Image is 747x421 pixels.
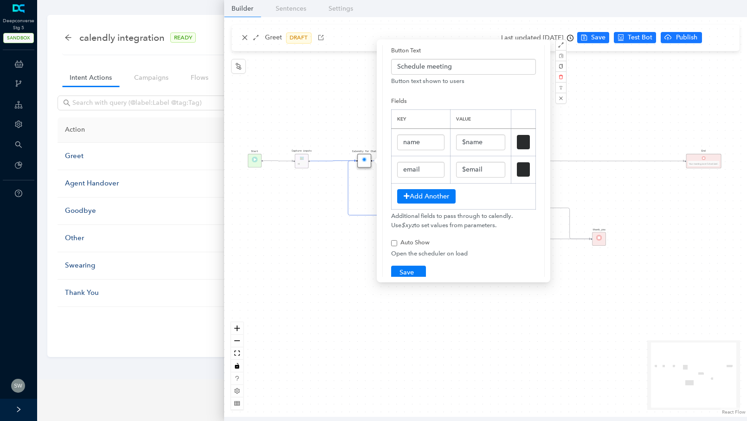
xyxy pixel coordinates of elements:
a: Flows [183,69,216,86]
g: Edge from d5973bb2-ed9a-ffae-fe2c-657fe8f3e034 to 7947d6f0-6a6a-c385-4a96-20b8e43ad85e [373,156,419,165]
div: Open the scheduler on load [391,249,536,258]
div: Agent Handover [65,178,242,189]
th: Action [58,117,250,143]
pre: Capture inputs [292,149,312,153]
div: EndEndYour meeting is not Scheduled. [686,154,721,169]
a: Parameters [223,69,271,86]
g: Edge from 7947d6f0-6a6a-c385-4a96-20b8e43ad85e to 138eb1d2-269f-eac6-f6a0-c76b01589583 [451,157,684,165]
span: branches [15,80,22,87]
label: Fields [391,93,407,109]
div: Additional fields to pass through to calendly. Use to set values from parameters. [391,211,536,230]
div: Button text shown to users [391,77,536,86]
div: Greet [65,151,242,162]
span: READY [170,32,196,43]
input: Auto Show [391,240,397,246]
label: Button Text [391,43,421,59]
img: c3ccc3f0c05bac1ff29357cbd66b20c9 [11,379,25,393]
pre: End [702,149,706,153]
g: Edge from 21916b08-6a59-0b86-e9e3-b407373b67bb to c74ca279-ba70-d5e4-bad8-959602ac1cc9 [549,204,591,243]
g: Edge from 543eabdf-03b4-9835-a384-2c01d6b120f5 to d5973bb2-ed9a-ffae-fe2c-657fe8f3e034 [348,157,494,274]
div: Capture inputsFormHi [295,154,309,169]
span: setting [15,121,22,128]
span: calendly integration [79,30,165,45]
g: Edge from 2407c0f5-94aa-34c5-83b7-020bee285e27 to d5973bb2-ed9a-ffae-fe2c-657fe8f3e034 [310,157,356,165]
span: Auto Show [400,239,430,246]
button: Submit [391,266,426,280]
i: $xyz [401,222,414,229]
div: Thank You [65,287,242,299]
div: Other [65,233,242,244]
th: Key [392,109,451,128]
span: pie-chart [15,161,22,169]
span: search [15,141,22,148]
img: FlowModule [361,157,367,163]
pre: thank_you [592,228,605,232]
div: StartTrigger [248,154,262,168]
span: question-circle [15,190,22,197]
div: Calendly for ChatFlowModule [357,154,371,168]
g: Edge from 82090909-9e47-d6b1-6bc2-5087aafa16e5 to 2407c0f5-94aa-34c5-83b7-020bee285e27 [263,157,293,165]
span: arrow-left [64,34,72,41]
div: Swearing [65,260,242,271]
div: back [64,34,72,42]
span: search [63,99,71,107]
div: thank_youEnd [592,232,606,246]
button: Add Another [397,189,456,204]
a: Intent Actions [62,69,119,86]
pre: Start [251,150,258,153]
input: Search with query (@label:Label @tag:Tag) [72,98,277,108]
a: Campaigns [127,69,176,86]
div: Goodbye [65,205,242,217]
pre: Calendly for Chat [352,150,377,153]
th: Value [450,109,511,128]
span: SANDBOX [3,33,34,43]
